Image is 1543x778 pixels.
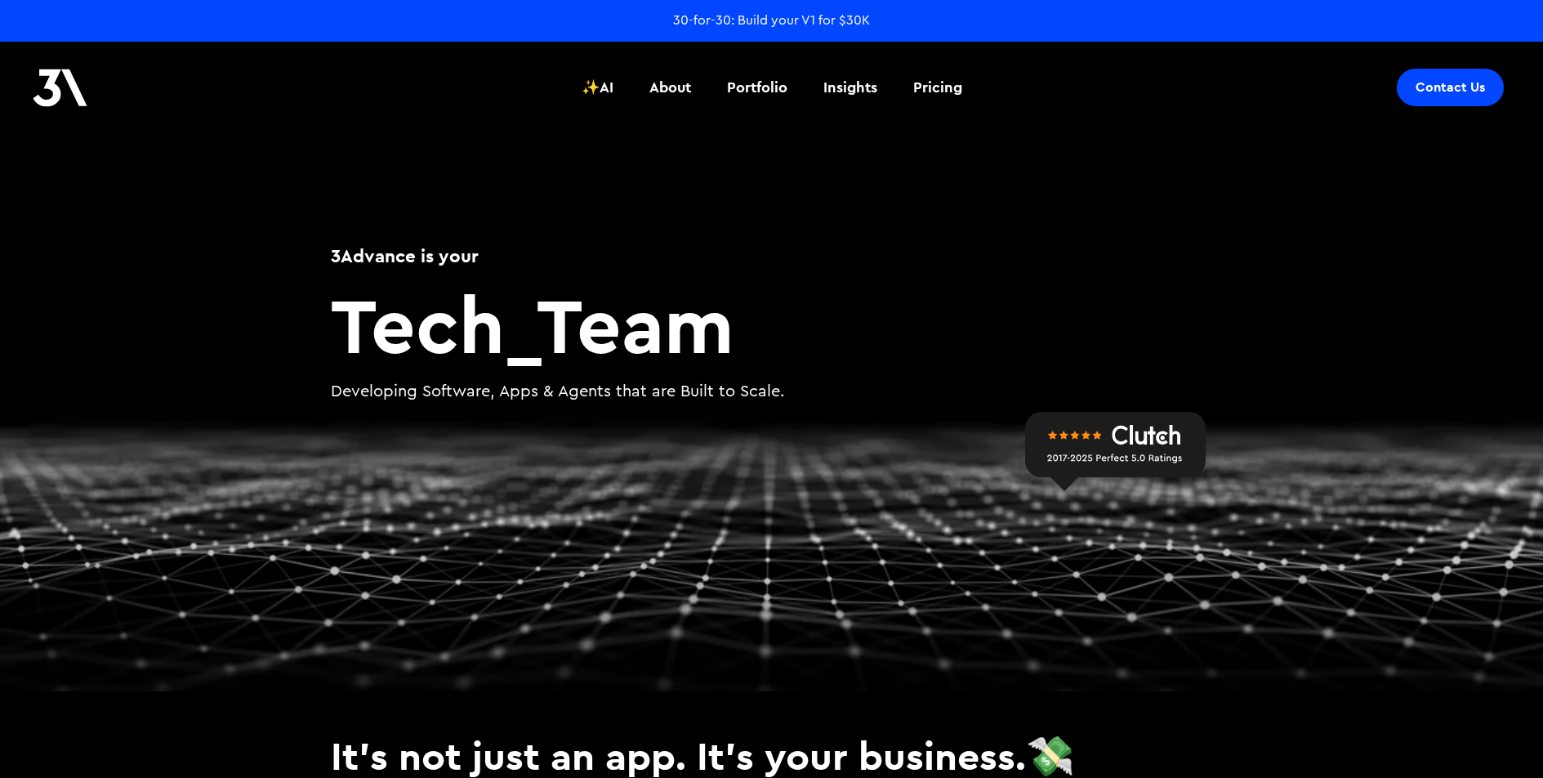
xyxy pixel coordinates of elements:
[331,275,505,373] span: Tech
[913,77,962,98] div: Pricing
[649,77,691,98] div: About
[717,57,797,118] a: Portfolio
[1416,79,1485,96] div: Contact Us
[673,11,870,29] a: 30-for-30: Build your V1 for $30K
[727,77,787,98] div: Portfolio
[903,57,972,118] a: Pricing
[331,285,1213,364] h2: Team
[814,57,887,118] a: Insights
[505,275,537,373] span: _
[1397,69,1504,106] a: Contact Us
[640,57,701,118] a: About
[331,243,1213,269] h1: 3Advance is your
[331,380,1213,404] p: Developing Software, Apps & Agents that are Built to Scale.
[823,77,877,98] div: Insights
[582,77,613,98] div: ✨AI
[572,57,623,118] a: ✨AI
